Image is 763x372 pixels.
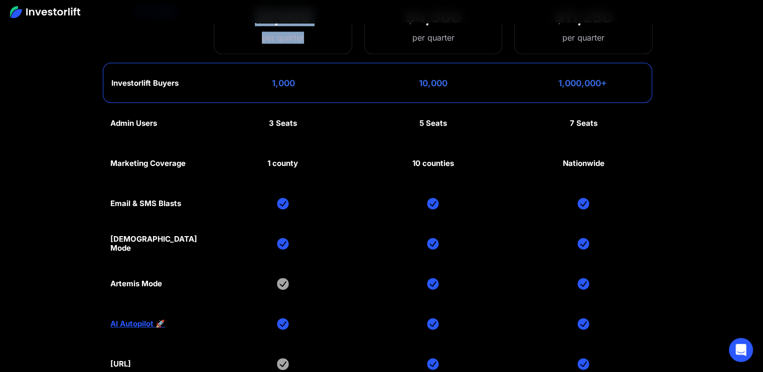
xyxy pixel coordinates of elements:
div: [URL] [110,359,131,368]
div: per quarter [562,32,604,44]
div: 10,000 [419,78,447,88]
div: Email & SMS Blasts [110,199,181,208]
div: 1,000 [272,78,295,88]
div: Open Intercom Messenger [729,338,753,362]
div: 1 county [267,159,298,168]
div: 7 Seats [570,119,597,128]
div: Artemis Mode [110,279,162,288]
a: AI Autopilot 🚀 [110,319,165,328]
div: 3 Seats [269,119,297,128]
div: Nationwide [563,159,604,168]
div: Marketing Coverage [110,159,186,168]
div: 10 counties [412,159,454,168]
div: [DEMOGRAPHIC_DATA] Mode [110,235,202,253]
div: 1,000,000+ [558,78,607,88]
div: Admin Users [110,119,157,128]
div: per quarter [412,32,454,44]
div: 5 Seats [419,119,447,128]
div: per quarter [255,32,311,44]
div: Investorlift Buyers [111,79,179,88]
